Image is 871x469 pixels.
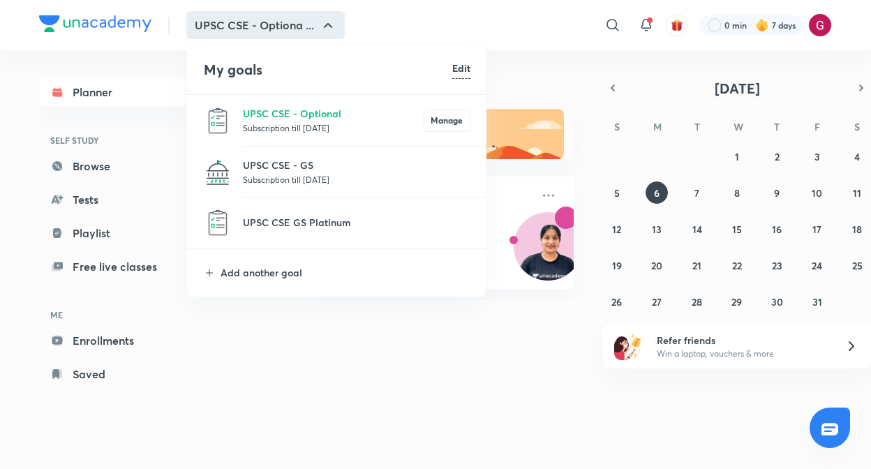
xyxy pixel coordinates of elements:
[204,158,232,186] img: UPSC CSE - GS
[452,61,470,75] h6: Edit
[221,265,470,280] p: Add another goal
[204,107,232,135] img: UPSC CSE - Optional
[424,110,470,132] button: Manage
[243,215,470,230] p: UPSC CSE GS Platinum
[204,59,452,80] h4: My goals
[243,172,470,186] p: Subscription till [DATE]
[243,106,424,121] p: UPSC CSE - Optional
[204,209,232,237] img: UPSC CSE GS Platinum
[243,158,470,172] p: UPSC CSE - GS
[243,121,424,135] p: Subscription till [DATE]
